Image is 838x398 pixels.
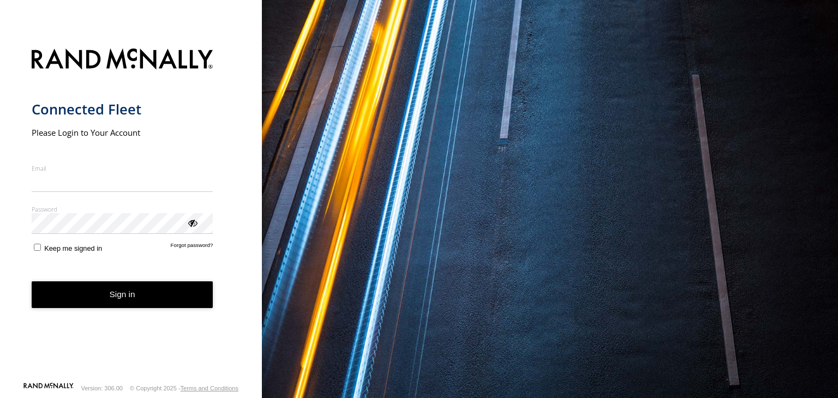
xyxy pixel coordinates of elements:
[32,100,213,118] h1: Connected Fleet
[44,244,102,252] span: Keep me signed in
[32,127,213,138] h2: Please Login to Your Account
[34,244,41,251] input: Keep me signed in
[32,281,213,308] button: Sign in
[23,383,74,394] a: Visit our Website
[81,385,123,391] div: Version: 306.00
[32,46,213,74] img: Rand McNally
[187,217,197,228] div: ViewPassword
[171,242,213,252] a: Forgot password?
[181,385,238,391] a: Terms and Conditions
[32,205,213,213] label: Password
[32,42,231,382] form: main
[130,385,238,391] div: © Copyright 2025 -
[32,164,213,172] label: Email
